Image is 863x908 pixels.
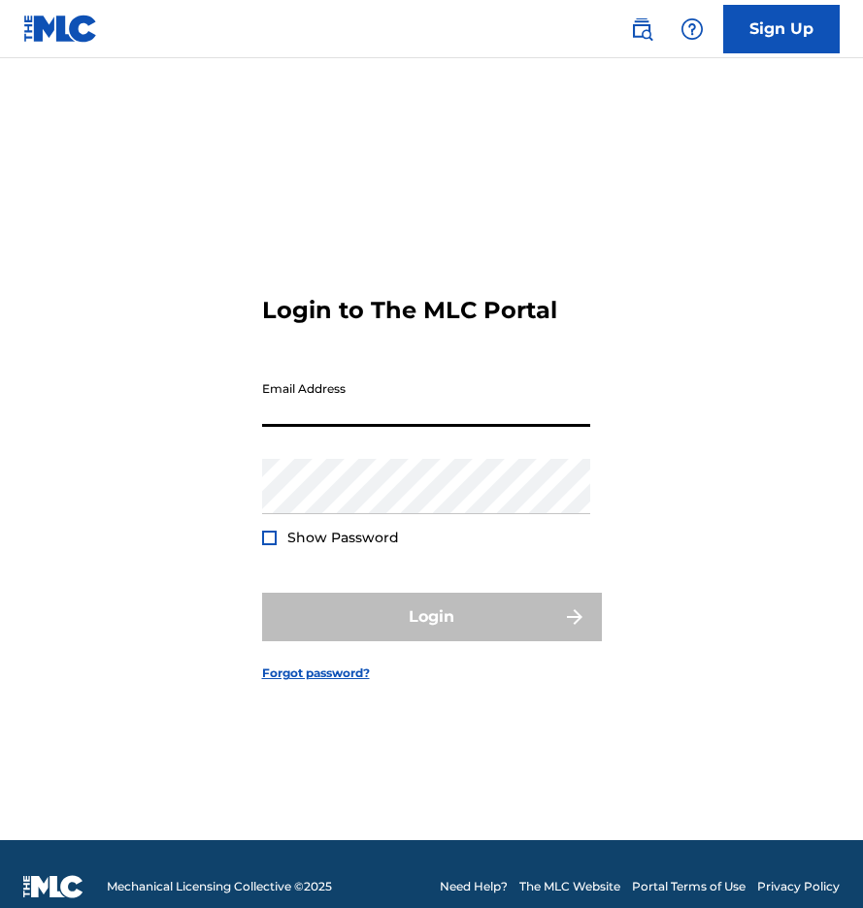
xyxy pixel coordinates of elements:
a: The MLC Website [519,878,620,895]
a: Public Search [622,10,661,49]
span: Show Password [287,529,399,546]
img: logo [23,875,83,898]
div: Help [673,10,712,49]
span: Mechanical Licensing Collective © 2025 [107,878,332,895]
img: help [680,17,704,41]
iframe: Chat Widget [766,815,863,908]
a: Need Help? [440,878,508,895]
a: Portal Terms of Use [632,878,746,895]
a: Forgot password? [262,665,370,682]
img: MLC Logo [23,15,98,43]
a: Privacy Policy [757,878,840,895]
h3: Login to The MLC Portal [262,296,557,325]
img: search [630,17,653,41]
a: Sign Up [723,5,840,53]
